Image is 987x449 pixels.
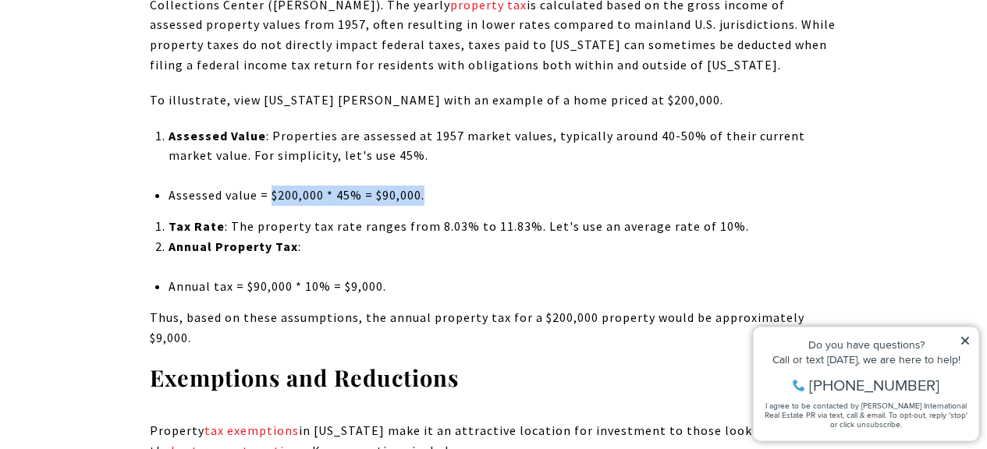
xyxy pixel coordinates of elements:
[16,50,225,61] div: Call or text [DATE], we are here to help!
[169,128,266,143] strong: Assessed Value
[169,277,837,297] li: Annual tax = $90,000 * 10% = $9,000.
[169,218,225,234] strong: Tax Rate
[169,217,837,237] p: : The property tax rate ranges from 8.03% to 11.83%. Let's use an average rate of 10%.
[169,237,837,257] p: :
[150,362,459,392] strong: Exemptions and Reductions
[20,96,222,126] span: I agree to be contacted by [PERSON_NAME] International Real Estate PR via text, call & email. To ...
[64,73,194,89] span: [PHONE_NUMBER]
[16,35,225,46] div: Do you have questions?
[150,308,838,348] p: Thus, based on these assumptions, the annual property tax for a $200,000 property would be approx...
[169,186,837,206] li: Assessed value = $200,000 * 45% = $90,000.
[150,90,838,111] p: To illustrate, view [US_STATE] [PERSON_NAME] with an example of a home priced at $200,000.
[204,422,299,438] a: tax exemptions - open in a new tab
[169,239,298,254] strong: Annual Property Tax
[169,126,837,166] p: : Properties are assessed at 1957 market values, typically around 40-50% of their current market ...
